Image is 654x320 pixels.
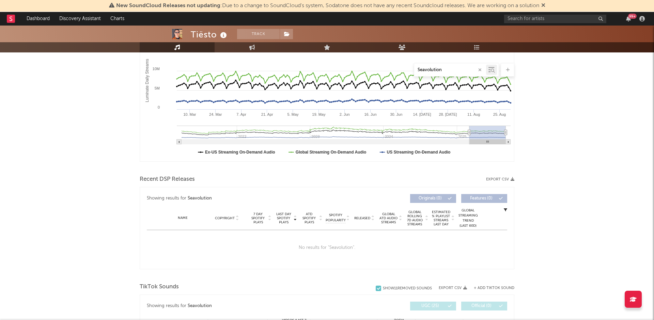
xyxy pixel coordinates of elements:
[413,112,431,116] text: 14. [DATE]
[205,150,275,155] text: Ex-US Streaming On-Demand Audio
[379,212,398,224] span: Global ATD Audio Streams
[461,194,507,203] button: Features(0)
[275,212,293,224] span: Last Day Spotify Plays
[160,215,205,221] div: Name
[466,196,497,201] span: Features ( 0 )
[541,3,545,9] span: Dismiss
[383,286,432,291] div: Show 11 Removed Sounds
[326,213,346,223] span: Spotify Popularity
[474,286,514,290] button: + Add TikTok Sound
[390,112,402,116] text: 30. Jun
[140,25,514,161] svg: Luminate Daily Consumption
[22,12,54,26] a: Dashboard
[415,196,446,201] span: Originals ( 0 )
[467,286,514,290] button: + Add TikTok Sound
[410,302,456,310] button: UGC(25)
[458,208,478,228] div: Global Streaming Trend (Last 60D)
[387,150,450,155] text: US Streaming On-Demand Audio
[300,212,318,224] span: ATD Spotify Plays
[147,302,327,310] div: Showing results for
[287,112,299,116] text: 5. May
[183,112,196,116] text: 10. Mar
[140,175,195,183] span: Recent DSP Releases
[54,12,106,26] a: Discovery Assistant
[467,112,480,116] text: 11. Aug
[261,112,273,116] text: 21. Apr
[116,3,220,9] span: New SoundCloud Releases not updating
[410,194,456,203] button: Originals(0)
[140,283,179,291] span: TikTok Sounds
[414,67,486,73] input: Search by song name or URL
[628,14,637,19] div: 99 +
[236,112,246,116] text: 7. Apr
[364,112,376,116] text: 16. Jun
[249,212,267,224] span: 7 Day Spotify Plays
[188,194,212,203] div: Seavolution
[106,12,129,26] a: Charts
[354,216,370,220] span: Released
[155,86,160,90] text: 5M
[461,302,507,310] button: Official(0)
[415,304,446,308] span: UGC ( 25 )
[312,112,326,116] text: 19. May
[188,302,212,310] div: Seavolution
[158,105,160,109] text: 0
[439,112,457,116] text: 28. [DATE]
[147,194,327,203] div: Showing results for
[466,304,497,308] span: Official ( 0 )
[145,59,150,102] text: Luminate Daily Streams
[116,3,539,9] span: : Due to a change to SoundCloud's system, Sodatone does not have any recent Soundcloud releases. ...
[626,16,631,21] button: 99+
[215,216,235,220] span: Copyright
[486,177,514,181] button: Export CSV
[405,210,424,226] span: Global Rolling 7D Audio Streams
[504,15,606,23] input: Search for artists
[432,210,450,226] span: Estimated % Playlist Streams Last Day
[147,230,507,266] div: No results for " Seavolution ".
[296,150,367,155] text: Global Streaming On-Demand Audio
[439,286,467,290] button: Export CSV
[237,29,280,39] button: Track
[209,112,222,116] text: 24. Mar
[191,29,229,40] div: Tiësto
[340,112,350,116] text: 2. Jun
[493,112,506,116] text: 25. Aug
